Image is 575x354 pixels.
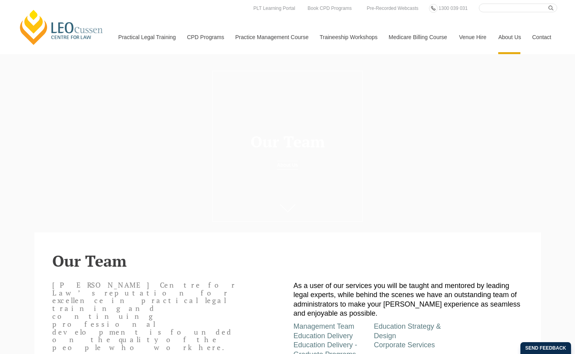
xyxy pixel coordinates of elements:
p: [PERSON_NAME] Centre for Law’s reputation for excellence in practical legal training and continui... [52,281,241,352]
a: PLT Learning Portal [251,4,297,13]
a: [PERSON_NAME] Centre for Law [18,9,105,46]
iframe: LiveChat chat widget [522,301,555,334]
a: About Us [277,161,298,169]
h1: Our Team [218,133,357,150]
a: Practice Management Course [230,20,314,54]
a: Education Delivery [294,332,353,340]
h2: Our Team [52,252,523,269]
a: CPD Programs [181,20,229,54]
a: Contact [526,20,557,54]
a: Venue Hire [453,20,492,54]
p: As a user of our services you will be taught and mentored by leading legal experts, while behind ... [294,281,523,318]
a: Pre-Recorded Webcasts [365,4,421,13]
a: Corporate Services [374,341,435,349]
a: About Us [492,20,526,54]
a: 1300 039 031 [436,4,469,13]
span: 1300 039 031 [438,6,467,11]
a: Practical Legal Training [112,20,181,54]
a: Book CPD Programs [306,4,353,13]
a: Management Team [294,322,355,330]
a: Medicare Billing Course [383,20,453,54]
a: Education Strategy & Design [374,322,441,339]
a: Traineeship Workshops [314,20,383,54]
